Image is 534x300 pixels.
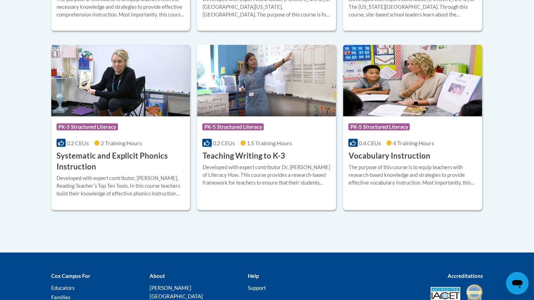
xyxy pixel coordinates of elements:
[248,285,266,291] a: Support
[393,140,434,146] span: 4 Training Hours
[343,45,482,116] img: Course Logo
[506,272,528,294] iframe: Button to launch messaging window
[348,124,410,131] span: PK-5 Structured Literacy
[248,273,258,279] b: Help
[247,140,292,146] span: 1.5 Training Hours
[359,140,381,146] span: 0.4 CEUs
[51,45,190,210] a: Course LogoPK-5 Structured Literacy0.2 CEUs2 Training Hours Systematic and Explicit Phonics Instr...
[51,285,75,291] a: Educators
[448,273,483,279] b: Accreditations
[51,45,190,116] img: Course Logo
[57,174,185,198] div: Developed with expert contributor, [PERSON_NAME], Reading Teacherʹs Top Ten Tools. In this course...
[57,124,118,131] span: PK-5 Structured Literacy
[348,164,477,187] div: The purpose of this course is to equip teachers with research-based knowledge and strategies to p...
[57,151,185,172] h3: Systematic and Explicit Phonics Instruction
[343,45,482,210] a: Course LogoPK-5 Structured Literacy0.4 CEUs4 Training Hours Vocabulary InstructionThe purpose of ...
[149,273,165,279] b: About
[101,140,142,146] span: 2 Training Hours
[202,124,264,131] span: PK-5 Structured Literacy
[213,140,235,146] span: 0.2 CEUs
[51,273,90,279] b: Cox Campus For
[197,45,336,210] a: Course LogoPK-5 Structured Literacy0.2 CEUs1.5 Training Hours Teaching Writing to K-3Developed wi...
[197,45,336,116] img: Course Logo
[202,151,285,161] h3: Teaching Writing to K-3
[348,151,430,161] h3: Vocabulary Instruction
[67,140,89,146] span: 0.2 CEUs
[202,164,331,187] div: Developed with expert contributor Dr. [PERSON_NAME] of Literacy How. This course provides a resea...
[149,285,203,299] a: [PERSON_NAME][GEOGRAPHIC_DATA]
